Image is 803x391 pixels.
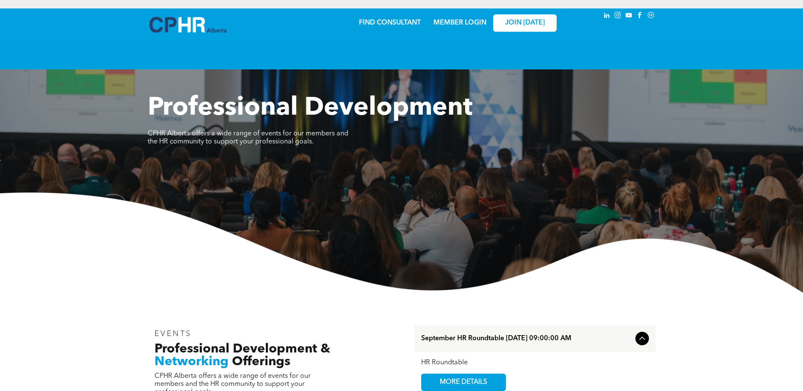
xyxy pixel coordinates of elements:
[505,19,545,27] span: JOIN [DATE]
[155,343,330,355] span: Professional Development &
[602,11,612,22] a: linkedin
[148,130,348,145] span: CPHR Alberta offers a wide range of events for our members and the HR community to support your p...
[232,355,290,368] span: Offerings
[433,19,486,26] a: MEMBER LOGIN
[493,14,557,32] a: JOIN [DATE]
[148,96,472,121] span: Professional Development
[149,17,226,33] img: A blue and white logo for cp alberta
[155,355,229,368] span: Networking
[421,374,506,391] a: MORE DETAILS
[359,19,421,26] a: FIND CONSULTANT
[421,359,649,367] div: HR Roundtable
[613,11,623,22] a: instagram
[155,330,192,338] span: EVENTS
[635,11,645,22] a: facebook
[430,374,497,391] span: MORE DETAILS
[421,335,632,343] span: September HR Roundtable [DATE] 09:00:00 AM
[624,11,634,22] a: youtube
[646,11,656,22] a: Social network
